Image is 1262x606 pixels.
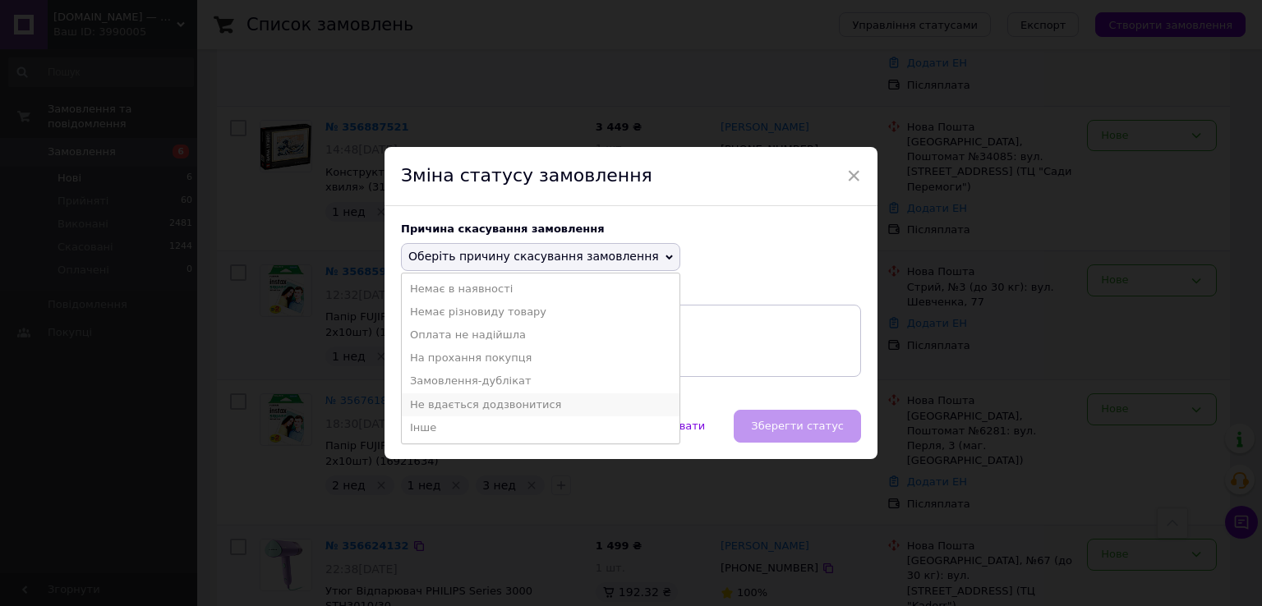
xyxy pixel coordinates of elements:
li: Немає різновиду товару [402,301,679,324]
div: Зміна статусу замовлення [385,147,877,206]
li: Не вдається додзвонитися [402,393,679,416]
span: × [846,162,861,190]
li: Замовлення-дублікат [402,370,679,393]
span: Оберіть причину скасування замовлення [408,250,659,263]
div: Причина скасування замовлення [401,223,861,235]
li: Інше [402,416,679,439]
li: На прохання покупця [402,347,679,370]
li: Немає в наявності [402,278,679,301]
li: Оплата не надійшла [402,324,679,347]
